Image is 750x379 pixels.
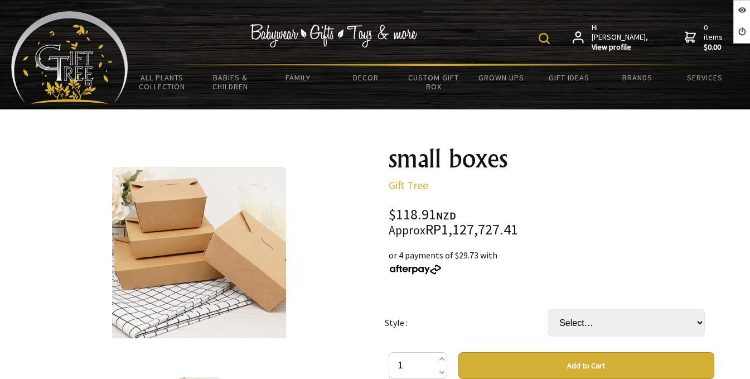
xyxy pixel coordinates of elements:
[573,23,649,52] a: Hi [PERSON_NAME],View profile
[385,293,548,352] td: Style :
[389,145,714,172] h1: small boxes
[250,24,417,47] img: Babywear - Gifts - Toys & more
[264,66,332,89] a: Family
[196,66,264,98] a: Babies & Children
[389,178,428,192] a: Gift Tree
[671,66,739,89] a: Services
[592,42,649,52] strong: View profile
[592,23,649,52] span: Hi [PERSON_NAME],
[704,22,725,52] span: 0 items
[535,66,603,89] a: Gift Ideas
[436,209,456,222] span: NZD
[389,208,714,237] div: $118.91 RP1,127,727.41
[389,223,425,238] small: Approx
[112,167,286,341] img: small boxes
[704,42,725,52] strong: $0.00
[685,23,725,52] a: 0 items$0.00
[332,66,400,89] a: Decor
[128,66,196,98] a: All Plants Collection
[389,248,714,275] div: or 4 payments of $29.73 with
[458,352,714,379] button: Add to Cart
[11,11,128,104] img: Babyware - Gifts - Toys and more...
[400,66,468,98] a: Custom Gift Box
[467,66,535,89] a: Grown Ups
[539,33,550,44] img: product search
[603,66,671,89] a: Brands
[389,265,442,275] img: Afterpay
